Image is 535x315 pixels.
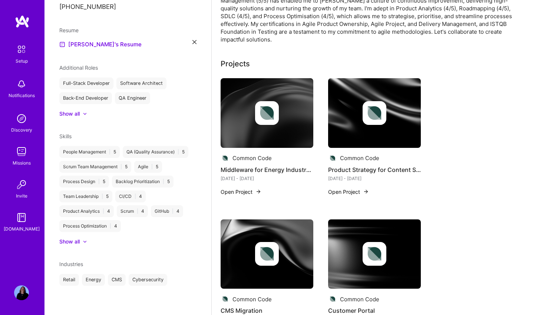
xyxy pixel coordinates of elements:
[14,144,29,159] img: teamwork
[120,164,122,170] span: |
[59,64,98,71] span: Additional Roles
[363,242,386,266] img: Company logo
[14,177,29,192] img: Invite
[172,208,174,214] span: |
[340,295,379,303] div: Common Code
[59,190,112,202] div: Team Leadership 5
[221,58,250,69] div: Projects
[328,175,421,182] div: [DATE] - [DATE]
[192,40,197,44] i: icon Close
[221,219,313,289] img: cover
[328,295,337,304] img: Company logo
[328,78,421,148] img: cover
[11,126,32,134] div: Discovery
[59,274,79,286] div: Retail
[363,101,386,125] img: Company logo
[151,164,153,170] span: |
[59,42,65,47] img: Resume
[14,210,29,225] img: guide book
[134,161,162,173] div: Agile 5
[9,92,35,99] div: Notifications
[328,165,421,175] h4: Product Strategy for Content Site
[59,40,142,49] a: [PERSON_NAME]'s Resume
[115,92,150,104] div: QA Engineer
[221,154,229,163] img: Company logo
[59,110,80,117] div: Show all
[108,274,126,286] div: CMS
[103,208,104,214] span: |
[102,193,103,199] span: |
[115,190,146,202] div: CI/CD 4
[14,77,29,92] img: bell
[109,149,110,155] span: |
[16,57,28,65] div: Setup
[14,111,29,126] img: discovery
[110,223,111,229] span: |
[4,225,40,233] div: [DOMAIN_NAME]
[328,188,369,196] button: Open Project
[59,238,80,245] div: Show all
[59,146,120,158] div: People Management 5
[255,242,279,266] img: Company logo
[137,208,138,214] span: |
[178,149,179,155] span: |
[59,27,79,33] span: Resume
[221,295,229,304] img: Company logo
[221,188,261,196] button: Open Project
[255,101,279,125] img: Company logo
[59,261,83,267] span: Industries
[135,193,136,199] span: |
[15,15,30,28] img: logo
[221,165,313,175] h4: Middleware for Energy Industry [GEOGRAPHIC_DATA]
[255,189,261,195] img: arrow-right
[328,154,337,163] img: Company logo
[129,274,167,286] div: Cybersecurity
[116,77,166,89] div: Software Architect
[363,189,369,195] img: arrow-right
[13,159,31,167] div: Missions
[232,154,272,162] div: Common Code
[82,274,105,286] div: Energy
[14,285,29,300] img: User Avatar
[59,176,109,188] div: Process Design 5
[59,220,121,232] div: Process Optimization 4
[232,295,272,303] div: Common Code
[59,161,131,173] div: Scrum Team Management 5
[98,179,100,185] span: |
[112,176,174,188] div: Backlog Prioritization 5
[221,78,313,148] img: cover
[59,77,113,89] div: Full-Stack Developer
[117,205,148,217] div: Scrum 4
[16,192,27,200] div: Invite
[123,146,188,158] div: QA (Quality Assurance) 5
[151,205,183,217] div: GitHub 4
[59,92,112,104] div: Back-End Developer
[221,175,313,182] div: [DATE] - [DATE]
[59,133,72,139] span: Skills
[328,219,421,289] img: cover
[59,205,114,217] div: Product Analytics 4
[14,42,29,57] img: setup
[340,154,379,162] div: Common Code
[163,179,164,185] span: |
[59,3,197,11] p: [PHONE_NUMBER]
[12,285,31,300] a: User Avatar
